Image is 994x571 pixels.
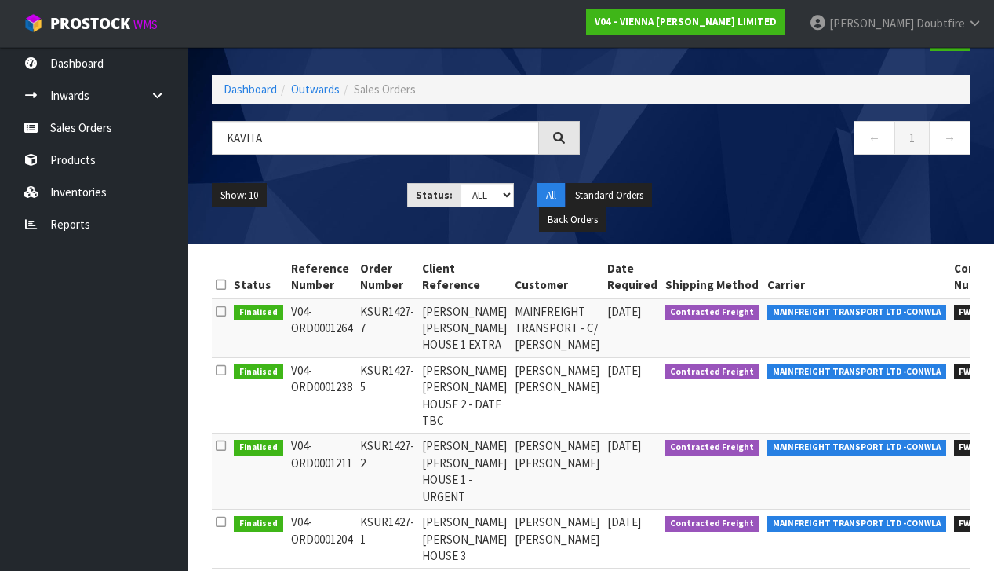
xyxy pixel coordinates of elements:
span: Finalised [234,516,283,532]
span: [DATE] [607,438,641,453]
th: Status [230,256,287,298]
td: [PERSON_NAME] [PERSON_NAME] HOUSE 2 - DATE TBC [418,357,511,434]
span: Contracted Freight [665,305,760,320]
a: → [929,121,970,155]
td: [PERSON_NAME] [PERSON_NAME] [511,510,603,569]
img: cube-alt.png [24,13,43,33]
span: Finalised [234,305,283,320]
th: Shipping Method [661,256,764,298]
button: Standard Orders [566,183,652,208]
span: ProStock [50,13,130,34]
td: MAINFREIGHT TRANSPORT - C/ [PERSON_NAME] [511,298,603,358]
td: V04-ORD0001264 [287,298,356,358]
button: All [537,183,565,208]
input: Search sales orders [212,121,539,155]
th: Client Reference [418,256,511,298]
span: Doubtfire [916,16,965,31]
span: MAINFREIGHT TRANSPORT LTD -CONWLA [767,516,946,532]
span: Finalised [234,364,283,380]
span: [DATE] [607,304,641,319]
span: MAINFREIGHT TRANSPORT LTD -CONWLA [767,440,946,456]
th: Carrier [763,256,950,298]
th: Order Number [356,256,418,298]
td: KSUR1427-1 [356,510,418,569]
a: Outwards [291,82,340,97]
td: V04-ORD0001204 [287,510,356,569]
a: Dashboard [224,82,277,97]
td: [PERSON_NAME] [PERSON_NAME] HOUSE 3 [418,510,511,569]
small: WMS [133,17,158,32]
span: [PERSON_NAME] [829,16,914,31]
td: KSUR1427-5 [356,357,418,434]
span: [DATE] [607,363,641,378]
td: KSUR1427-2 [356,434,418,510]
span: MAINFREIGHT TRANSPORT LTD -CONWLA [767,305,946,320]
th: Reference Number [287,256,356,298]
td: V04-ORD0001238 [287,357,356,434]
td: [PERSON_NAME] [PERSON_NAME] [511,357,603,434]
span: Finalised [234,440,283,456]
td: [PERSON_NAME] [PERSON_NAME] HOUSE 1 EXTRA [418,298,511,358]
span: Sales Orders [354,82,416,97]
a: ← [854,121,895,155]
span: MAINFREIGHT TRANSPORT LTD -CONWLA [767,364,946,380]
th: Date Required [603,256,661,298]
button: Back Orders [539,207,606,232]
td: V04-ORD0001211 [287,434,356,510]
span: Contracted Freight [665,516,760,532]
strong: Status: [416,189,453,202]
button: Show: 10 [212,183,267,208]
span: Contracted Freight [665,440,760,456]
nav: Page navigation [603,121,971,159]
td: [PERSON_NAME] [PERSON_NAME] HOUSE 1 - URGENT [418,434,511,510]
a: 1 [894,121,930,155]
td: [PERSON_NAME] [PERSON_NAME] [511,434,603,510]
td: KSUR1427-7 [356,298,418,358]
span: Contracted Freight [665,364,760,380]
th: Customer [511,256,603,298]
strong: V04 - VIENNA [PERSON_NAME] LIMITED [595,15,777,28]
span: [DATE] [607,514,641,529]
